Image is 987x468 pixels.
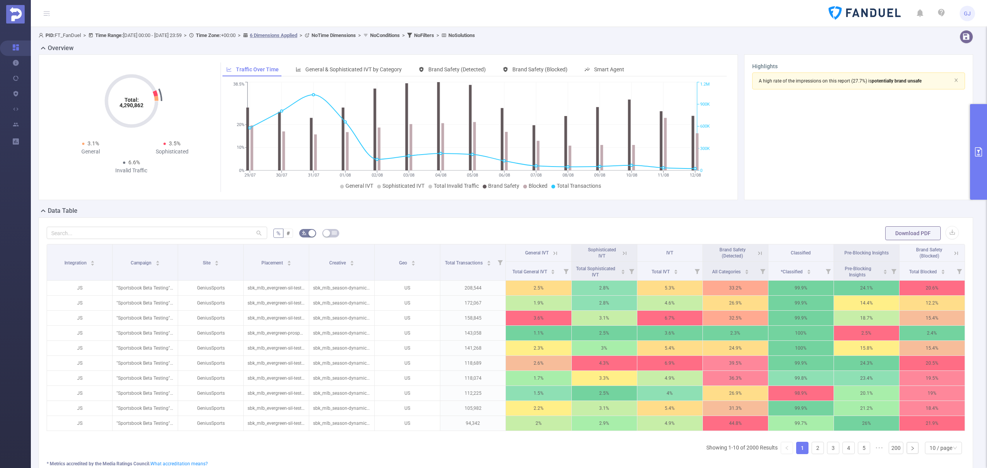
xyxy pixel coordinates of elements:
p: 2.2% [506,401,571,416]
li: 5 [858,442,870,454]
p: sbk_mlb_evergreen-sil-test-prospecting-banner_az_300x250 [9640647] [244,416,309,431]
tspan: 08/08 [563,173,574,178]
li: 3 [827,442,839,454]
p: GeniusSports [178,296,243,310]
p: GeniusSports [178,371,243,386]
span: Total Sophisticated IVT [576,266,615,278]
span: *Classified [781,269,804,274]
span: Blocked [529,183,547,189]
p: 33.2% [703,281,768,295]
tspan: Total: [124,97,138,103]
p: sbk_mlb_evergreen-sil-test-prospecting-banner_ma_300x250 [9640667] [244,401,309,416]
div: Sort [90,259,95,264]
p: 99.9% [768,311,834,325]
div: Sort [350,259,354,264]
p: 4% [637,386,702,401]
i: icon: bar-chart [296,67,301,72]
p: 6.9% [637,356,702,370]
p: 112,225 [440,386,505,401]
p: 2.8% [572,296,637,310]
p: 3% [572,341,637,355]
span: Brand Safety (Blocked) [916,247,942,259]
tspan: 0% [239,168,244,173]
p: 118,074 [440,371,505,386]
p: sbk_mlb_season-dynamic_300x250.zip [4628027] [309,386,374,401]
p: 20.5% [899,356,965,370]
p: JS [47,356,112,370]
p: sbk_mlb_season-dynamic_300x250.zip [4628027] [309,296,374,310]
p: 208,544 [440,281,505,295]
p: US [375,326,440,340]
p: GeniusSports [178,416,243,431]
span: Total General IVT [512,269,548,274]
h3: Highlights [752,62,965,71]
p: 3.6% [506,311,571,325]
span: All Categories [712,269,742,274]
i: icon: bg-colors [302,231,307,235]
p: sbk_mlb_season-dynamic_300x250.zip [4628027] [309,281,374,295]
p: sbk_mlb_evergreen-prospecting-banner-TTD-BAU_pa_160x600 [9720475] [244,326,309,340]
p: JS [47,401,112,416]
p: 99.8% [768,371,834,386]
i: icon: caret-up [674,268,678,271]
p: 26.9% [703,386,768,401]
p: 18.4% [899,401,965,416]
tspan: 02/08 [372,173,383,178]
tspan: 11/08 [658,173,669,178]
p: US [375,386,440,401]
tspan: 300K [700,146,710,151]
i: icon: caret-up [287,259,291,262]
tspan: 03/08 [403,173,414,178]
tspan: 900K [700,102,710,107]
span: 6.6% [128,159,140,165]
p: 4.3% [572,356,637,370]
span: > [297,32,305,38]
p: 2.3% [506,341,571,355]
i: icon: caret-down [807,271,811,273]
tspan: 04/08 [435,173,446,178]
tspan: 10% [237,145,244,150]
div: Sort [487,259,491,264]
i: Filter menu [954,262,965,280]
p: sbk_mlb_evergreen-sil-test-prospecting-banner_ky_300x250 [9640663] [244,386,309,401]
span: is [868,78,921,84]
i: icon: table [332,231,337,235]
span: Total Transactions [445,260,484,266]
tspan: 20% [237,122,244,127]
i: icon: left [785,446,789,450]
li: 4 [842,442,855,454]
div: Sort [883,268,888,273]
tspan: 06/08 [499,173,510,178]
a: 3 [827,442,839,454]
li: 1 [796,442,808,454]
b: No Time Dimensions [312,32,356,38]
p: 24.1% [834,281,899,295]
p: 6.7% [637,311,702,325]
i: icon: caret-up [621,268,625,271]
p: JS [47,371,112,386]
tspan: 05/08 [467,173,478,178]
div: Sort [551,268,555,273]
p: "Sportsbook Beta Testing" [280108] [113,296,178,310]
i: icon: caret-down [883,271,887,273]
div: Sophisticated [131,148,213,156]
a: 200 [889,442,903,454]
span: Traffic Over Time [236,66,279,72]
i: icon: caret-up [744,268,749,271]
input: Search... [47,227,267,239]
b: Time Zone: [196,32,221,38]
tspan: 12/08 [690,173,701,178]
span: FT_FanDuel [DATE] 00:00 - [DATE] 23:59 +00:00 [39,32,475,38]
div: General [50,148,131,156]
p: 4.9% [637,371,702,386]
p: US [375,356,440,370]
span: Brand Safety (Detected) [428,66,486,72]
p: 19% [899,386,965,401]
i: icon: caret-up [155,259,160,262]
p: 24.9% [703,341,768,355]
li: Next Page [906,442,919,454]
tspan: 38.5% [233,82,244,87]
span: > [434,32,441,38]
i: Filter menu [692,262,702,280]
p: 31.3% [703,401,768,416]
